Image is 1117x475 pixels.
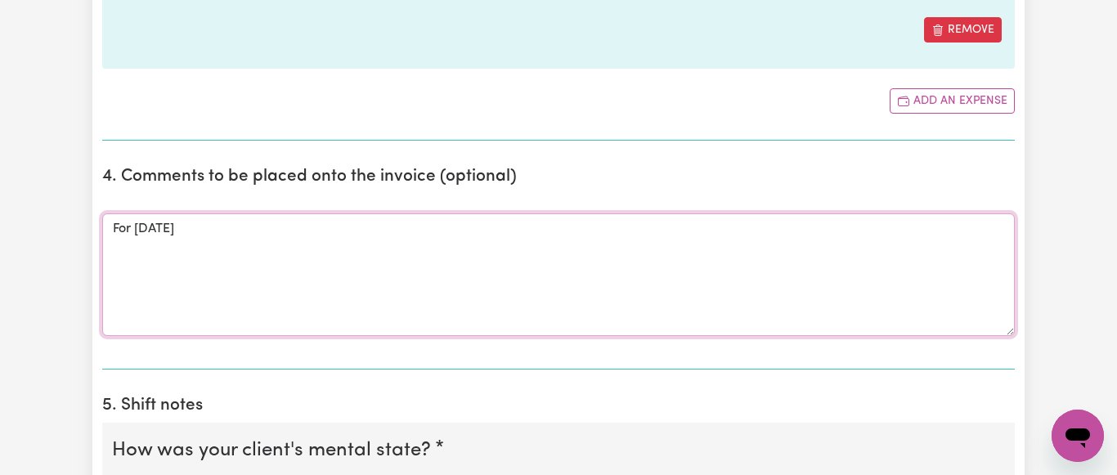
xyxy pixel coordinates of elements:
[102,167,1015,187] h2: 4. Comments to be placed onto the invoice (optional)
[890,88,1015,114] button: Add another expense
[1052,410,1104,462] iframe: Button to launch messaging window, conversation in progress
[924,17,1002,43] button: Remove this expense
[102,213,1015,336] textarea: For [DATE]
[112,436,437,465] legend: How was your client's mental state?
[102,396,1015,416] h2: 5. Shift notes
